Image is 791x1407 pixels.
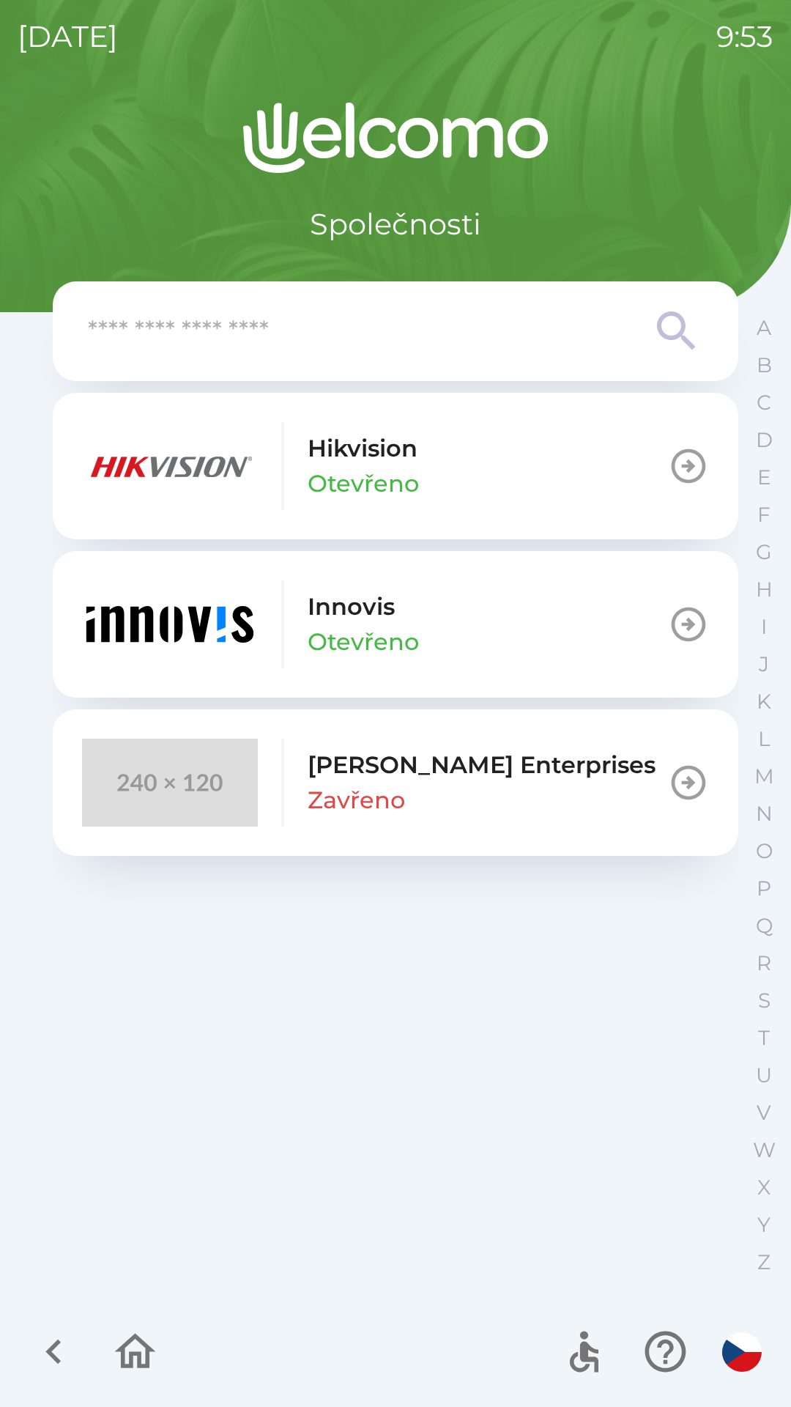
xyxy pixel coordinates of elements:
[757,352,772,378] p: B
[756,1063,772,1088] p: U
[82,580,258,668] img: e7730186-ed2b-42de-8146-b93b67ad584c.png
[308,624,419,660] p: Otevřeno
[82,739,258,827] img: 240x120
[746,982,782,1019] button: S
[758,988,770,1013] p: S
[746,720,782,758] button: L
[746,1206,782,1244] button: Y
[53,103,738,173] img: Logo
[746,347,782,384] button: B
[53,393,738,539] button: HikvisionOtevřeno
[756,539,772,565] p: G
[756,801,773,827] p: N
[722,1332,762,1372] img: cs flag
[82,422,258,510] img: f2158124-88a9-4a5e-9c63-4f3e72dd804a.png
[308,431,417,466] p: Hikvision
[757,689,771,714] p: K
[746,945,782,982] button: R
[757,1100,771,1126] p: V
[746,496,782,533] button: F
[746,1244,782,1281] button: Z
[308,589,395,624] p: Innovis
[756,577,773,602] p: H
[746,870,782,907] button: P
[757,1175,770,1200] p: X
[53,709,738,856] button: [PERSON_NAME] EnterprisesZavřeno
[746,683,782,720] button: K
[746,646,782,683] button: J
[746,533,782,571] button: G
[746,309,782,347] button: A
[757,876,771,901] p: P
[757,1212,770,1238] p: Y
[746,421,782,459] button: D
[757,1249,770,1275] p: Z
[18,15,118,59] p: [DATE]
[757,315,771,341] p: A
[757,950,771,976] p: R
[746,459,782,496] button: E
[759,651,769,677] p: J
[756,838,773,864] p: O
[758,726,770,752] p: L
[308,783,405,818] p: Zavřeno
[746,608,782,646] button: I
[746,795,782,832] button: N
[757,465,771,490] p: E
[746,832,782,870] button: O
[746,1169,782,1206] button: X
[754,764,774,789] p: M
[756,427,773,453] p: D
[310,202,481,246] p: Společnosti
[308,466,419,501] p: Otevřeno
[746,907,782,945] button: Q
[746,1131,782,1169] button: W
[746,571,782,608] button: H
[746,1094,782,1131] button: V
[746,384,782,421] button: C
[761,614,767,640] p: I
[746,758,782,795] button: M
[746,1057,782,1094] button: U
[753,1137,776,1163] p: W
[757,390,771,416] p: C
[756,913,773,939] p: Q
[53,551,738,698] button: InnovisOtevřeno
[746,1019,782,1057] button: T
[757,502,770,528] p: F
[716,15,773,59] p: 9:53
[758,1025,770,1051] p: T
[308,747,656,783] p: [PERSON_NAME] Enterprises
